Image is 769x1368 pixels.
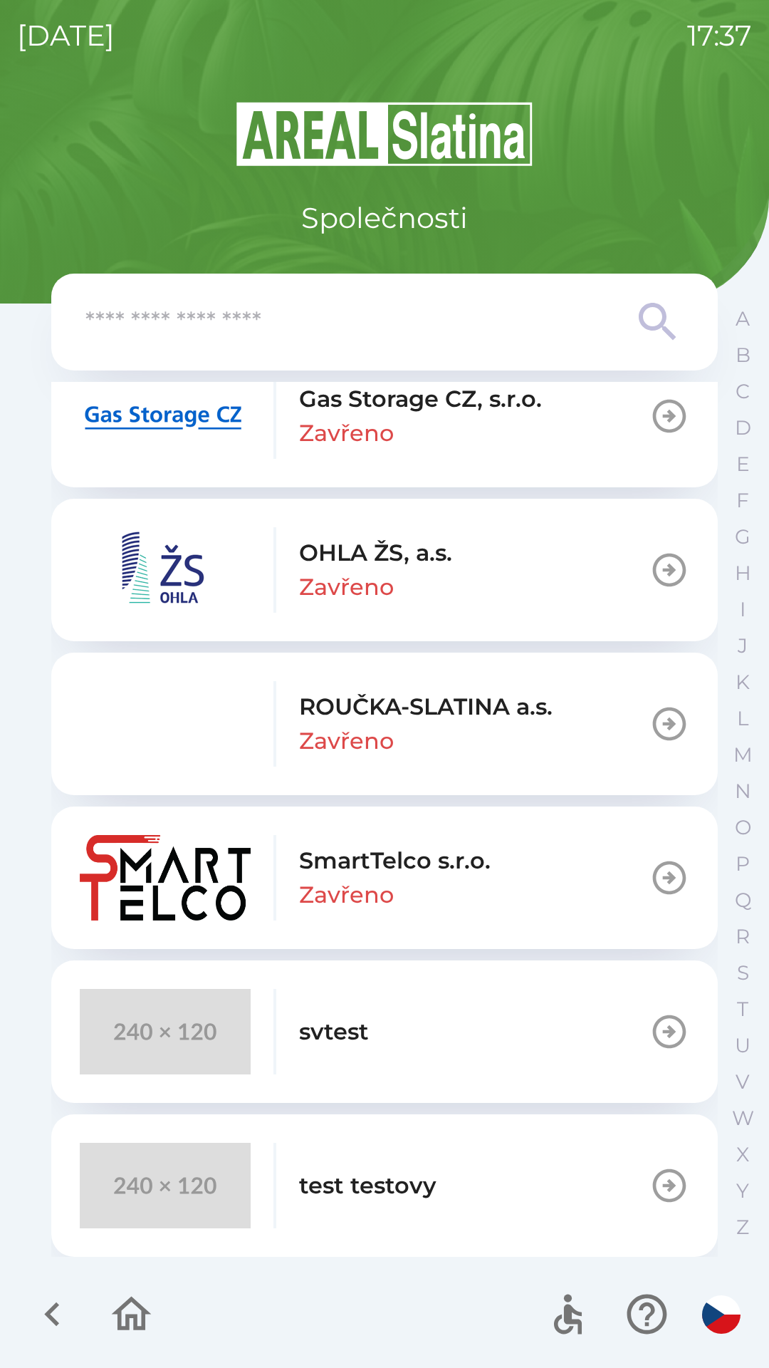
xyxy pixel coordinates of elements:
[299,724,394,758] p: Zavřeno
[725,410,760,446] button: D
[725,918,760,955] button: R
[725,337,760,373] button: B
[725,846,760,882] button: P
[725,700,760,737] button: L
[80,527,251,613] img: 95230cbc-907d-4dce-b6ee-20bf32430970.png
[299,844,491,878] p: SmartTelco s.r.o.
[80,835,251,921] img: a1091e8c-df79-49dc-bd76-976ff18fd19d.png
[725,1027,760,1064] button: U
[725,628,760,664] button: J
[725,1173,760,1209] button: Y
[299,878,394,912] p: Zavřeno
[299,382,542,416] p: Gas Storage CZ, s.r.o.
[725,773,760,809] button: N
[725,991,760,1027] button: T
[299,416,394,450] p: Zavřeno
[725,591,760,628] button: I
[736,488,749,513] p: F
[17,14,115,57] p: [DATE]
[736,1178,749,1203] p: Y
[738,633,748,658] p: J
[80,1143,251,1228] img: 240x120
[735,1033,750,1058] p: U
[51,100,718,168] img: Logo
[735,415,751,440] p: D
[725,737,760,773] button: M
[725,446,760,482] button: E
[737,960,749,985] p: S
[299,690,553,724] p: ROUČKA-SLATINA a.s.
[736,924,750,949] p: R
[735,561,751,586] p: H
[733,742,753,767] p: M
[736,452,750,477] p: E
[735,779,751,804] p: N
[80,989,251,1074] img: 240x120
[725,373,760,410] button: C
[735,524,750,549] p: G
[725,664,760,700] button: K
[737,997,748,1022] p: T
[80,681,251,767] img: e7973d4e-78b1-4a83-8dc1-9059164483d7.png
[737,706,748,731] p: L
[725,519,760,555] button: G
[51,807,718,949] button: SmartTelco s.r.o.Zavřeno
[740,597,746,622] p: I
[51,960,718,1103] button: svtest
[725,809,760,846] button: O
[80,373,251,459] img: 2bd567fa-230c-43b3-b40d-8aef9e429395.png
[725,1064,760,1100] button: V
[687,14,752,57] p: 17:37
[299,1168,436,1203] p: test testovy
[736,1215,749,1240] p: Z
[725,555,760,591] button: H
[735,815,751,840] p: O
[725,1136,760,1173] button: X
[725,482,760,519] button: F
[736,1142,749,1167] p: X
[736,379,750,404] p: C
[736,1069,750,1094] p: V
[725,1209,760,1245] button: Z
[299,536,452,570] p: OHLA ŽS, a.s.
[736,851,750,876] p: P
[736,306,750,331] p: A
[735,888,751,913] p: Q
[51,499,718,641] button: OHLA ŽS, a.s.Zavřeno
[725,955,760,991] button: S
[51,1114,718,1257] button: test testovy
[725,301,760,337] button: A
[736,343,750,368] p: B
[51,345,718,487] button: Gas Storage CZ, s.r.o.Zavřeno
[725,1100,760,1136] button: W
[732,1106,754,1131] p: W
[301,197,468,239] p: Společnosti
[51,653,718,795] button: ROUČKA-SLATINA a.s.Zavřeno
[736,670,750,695] p: K
[299,570,394,604] p: Zavřeno
[702,1295,741,1334] img: cs flag
[725,882,760,918] button: Q
[299,1015,369,1049] p: svtest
